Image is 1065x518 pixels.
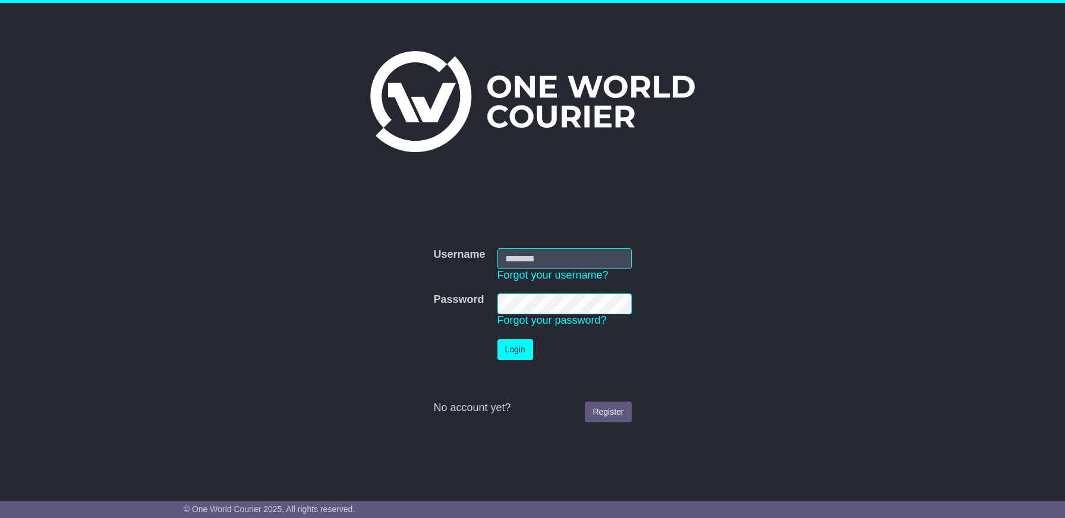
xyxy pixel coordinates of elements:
a: Forgot your username? [497,269,609,281]
button: Login [497,339,533,360]
img: One World [370,51,695,152]
label: Username [433,248,485,261]
div: No account yet? [433,402,631,415]
a: Forgot your password? [497,314,607,326]
a: Register [585,402,631,422]
span: © One World Courier 2025. All rights reserved. [184,504,355,514]
label: Password [433,293,484,307]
